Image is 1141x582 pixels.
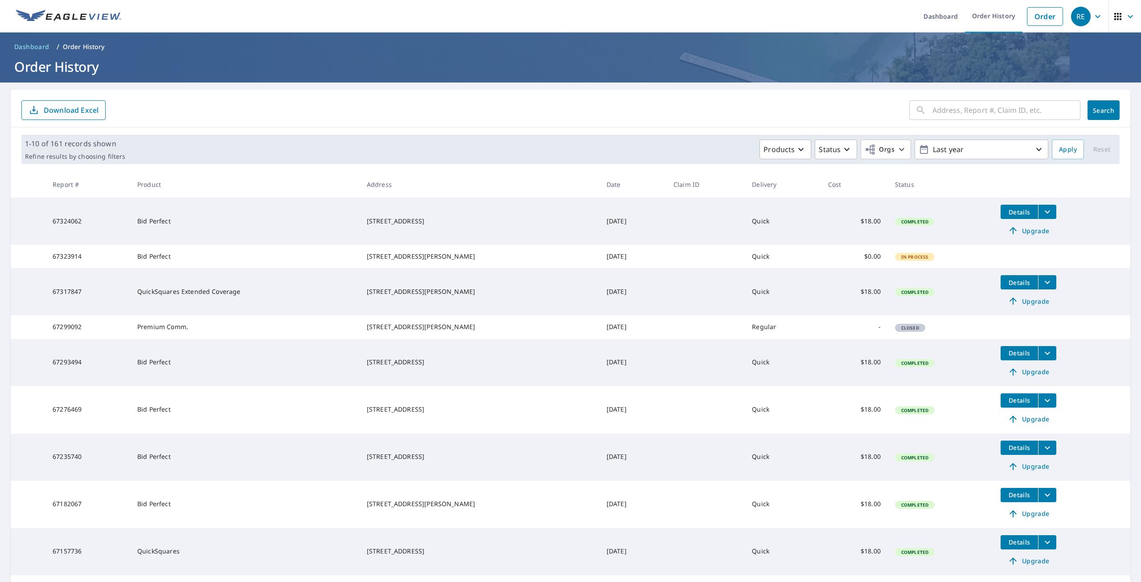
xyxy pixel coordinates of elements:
a: Upgrade [1001,507,1056,521]
button: Apply [1052,140,1084,159]
td: Quick [745,528,821,575]
button: detailsBtn-67317847 [1001,275,1038,289]
button: filesDropdownBtn-67157736 [1038,535,1056,549]
span: Completed [896,549,934,555]
td: [DATE] [599,386,666,433]
th: Product [130,171,360,198]
a: Upgrade [1001,365,1056,379]
th: Date [599,171,666,198]
button: Search [1088,100,1120,120]
td: $18.00 [821,481,888,528]
td: Quick [745,245,821,268]
p: Download Excel [44,105,99,115]
p: Products [763,144,795,155]
span: Details [1006,443,1033,452]
th: Address [360,171,599,198]
span: Details [1006,208,1033,216]
td: Quick [745,481,821,528]
span: Upgrade [1006,556,1051,566]
span: In Process [896,254,934,260]
div: [STREET_ADDRESS] [367,405,592,414]
p: Refine results by choosing filters [25,153,125,161]
button: filesDropdownBtn-67293494 [1038,346,1056,360]
td: Bid Perfect [130,386,360,433]
td: 67324062 [45,198,130,245]
span: Orgs [865,144,895,155]
div: [STREET_ADDRESS] [367,547,592,556]
td: Bid Perfect [130,339,360,386]
button: filesDropdownBtn-67182067 [1038,488,1056,502]
td: Quick [745,386,821,433]
td: [DATE] [599,245,666,268]
td: 67293494 [45,339,130,386]
td: Bid Perfect [130,198,360,245]
span: Completed [896,407,934,413]
span: Details [1006,538,1033,546]
span: Closed [896,325,924,331]
td: $18.00 [821,198,888,245]
th: Cost [821,171,888,198]
span: Details [1006,349,1033,357]
li: / [57,41,59,52]
span: Completed [896,454,934,461]
td: $18.00 [821,386,888,433]
span: Completed [896,502,934,508]
img: EV Logo [16,10,121,23]
span: Upgrade [1006,461,1051,472]
td: 67157736 [45,528,130,575]
span: Completed [896,289,934,295]
button: detailsBtn-67293494 [1001,346,1038,360]
button: detailsBtn-67157736 [1001,535,1038,549]
td: [DATE] [599,339,666,386]
span: Completed [896,219,934,225]
td: [DATE] [599,315,666,338]
span: Upgrade [1006,225,1051,236]
div: [STREET_ADDRESS] [367,217,592,226]
span: Apply [1059,144,1077,155]
span: Upgrade [1006,414,1051,425]
a: Upgrade [1001,554,1056,568]
td: $0.00 [821,245,888,268]
td: $18.00 [821,528,888,575]
a: Upgrade [1001,294,1056,308]
td: 67182067 [45,481,130,528]
th: Status [888,171,993,198]
button: detailsBtn-67276469 [1001,393,1038,408]
td: 67323914 [45,245,130,268]
td: $18.00 [821,339,888,386]
td: Regular [745,315,821,338]
button: Products [759,140,811,159]
div: [STREET_ADDRESS][PERSON_NAME] [367,287,592,296]
div: RE [1071,7,1091,26]
td: Quick [745,433,821,481]
button: filesDropdownBtn-67317847 [1038,275,1056,289]
button: Last year [915,140,1048,159]
p: 1-10 of 161 records shown [25,138,125,149]
div: [STREET_ADDRESS] [367,452,592,461]
td: [DATE] [599,433,666,481]
a: Upgrade [1001,412,1056,426]
span: Upgrade [1006,367,1051,377]
button: detailsBtn-67182067 [1001,488,1038,502]
th: Report # [45,171,130,198]
div: [STREET_ADDRESS][PERSON_NAME] [367,252,592,261]
input: Address, Report #, Claim ID, etc. [932,98,1080,123]
td: QuickSquares [130,528,360,575]
td: Premium Comm. [130,315,360,338]
td: - [821,315,888,338]
p: Status [819,144,841,155]
td: $18.00 [821,433,888,481]
span: Details [1006,491,1033,499]
p: Order History [63,42,105,51]
td: Quick [745,339,821,386]
td: QuickSquares Extended Coverage [130,268,360,315]
span: Upgrade [1006,508,1051,519]
td: Bid Perfect [130,245,360,268]
button: Status [815,140,857,159]
td: Quick [745,268,821,315]
td: 67299092 [45,315,130,338]
th: Delivery [745,171,821,198]
button: detailsBtn-67324062 [1001,205,1038,219]
td: Bid Perfect [130,433,360,481]
td: $18.00 [821,268,888,315]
